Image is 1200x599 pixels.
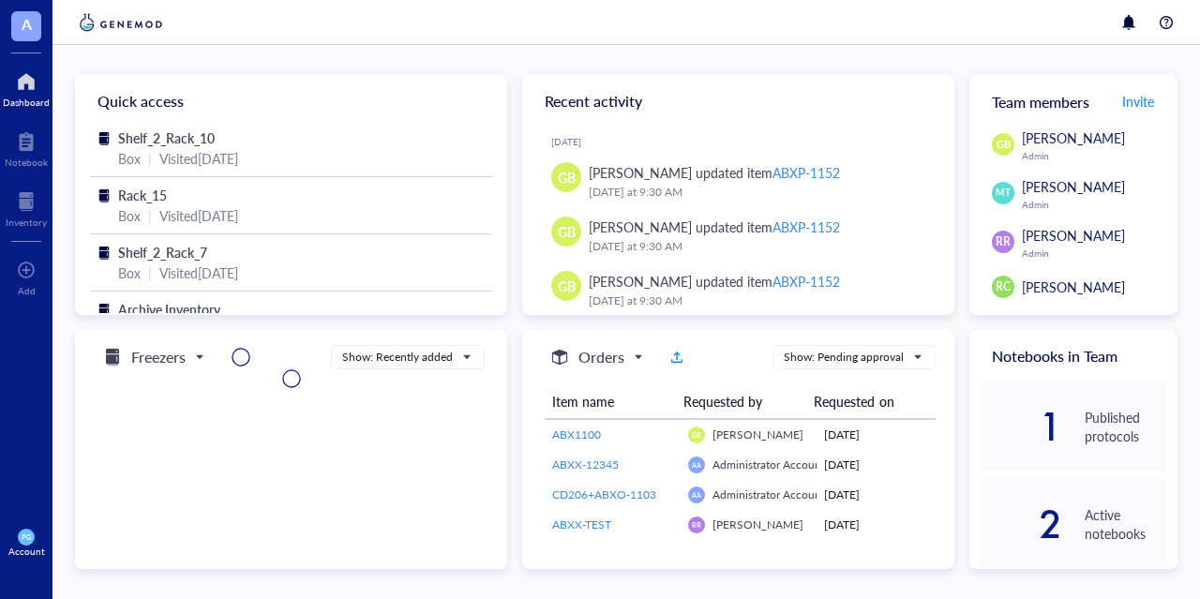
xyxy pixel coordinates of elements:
div: [DATE] at 9:30 AM [589,183,924,202]
span: CD206+ABXO-1103 [552,487,656,502]
span: ABXX-12345 [552,457,619,472]
span: RR [996,233,1011,250]
a: ABXX-12345 [552,457,673,473]
div: Notebooks in Team [969,330,1177,382]
div: Visited [DATE] [159,205,238,226]
div: [PERSON_NAME] updated item [589,271,840,292]
a: Notebook [5,127,48,168]
span: Rack_15 [118,186,167,204]
th: Requested on [806,384,922,419]
div: Visited [DATE] [159,148,238,169]
div: | [148,205,152,226]
div: 2 [981,509,1062,539]
h5: Orders [578,346,624,368]
div: Visited [DATE] [159,262,238,283]
span: [PERSON_NAME] [1022,226,1125,245]
span: GB [996,137,1011,153]
span: Archive Inventory [118,300,220,319]
div: Admin [1022,199,1166,210]
div: [PERSON_NAME] updated item [589,162,840,183]
span: AA [692,490,701,499]
span: ABXX-TEST [552,517,611,532]
span: Administrator Account [712,457,825,472]
div: Active notebooks [1085,505,1166,543]
span: GB [558,276,576,296]
div: Recent activity [522,75,954,127]
div: [DATE] [824,517,928,533]
div: ABXP-1152 [772,217,840,236]
div: Team members [969,75,1177,127]
span: GB [558,221,576,242]
span: Shelf_2_Rack_7 [118,243,207,262]
div: Show: Pending approval [784,349,904,366]
span: [PERSON_NAME] [1022,277,1125,296]
div: Account [8,546,45,557]
div: ABXP-1152 [772,272,840,291]
a: ABXX-TEST [552,517,673,533]
div: [DATE] [824,487,928,503]
span: Shelf_2_Rack_10 [118,128,215,147]
span: Administrator Account [712,487,825,502]
span: RR [692,520,700,529]
div: ABXP-1152 [772,163,840,182]
div: Admin [1022,150,1166,161]
div: [DATE] [824,427,928,443]
div: Box [118,205,141,226]
span: [PERSON_NAME] [1022,177,1125,196]
span: Invite [1122,92,1154,111]
div: [DATE] at 9:30 AM [589,237,924,256]
div: Box [118,148,141,169]
a: GB[PERSON_NAME] updated itemABXP-1152[DATE] at 9:30 AM [537,209,939,263]
div: [DATE] [551,136,939,147]
span: [PERSON_NAME] [712,427,803,442]
span: A [22,12,32,36]
span: [PERSON_NAME] [1022,128,1125,147]
span: GB [692,430,700,439]
div: Notebook [5,157,48,168]
button: Invite [1121,86,1155,116]
span: ABX1100 [552,427,601,442]
h5: Freezers [131,346,186,368]
a: CD206+ABXO-1103 [552,487,673,503]
span: MT [996,186,1010,200]
img: genemod-logo [75,11,167,34]
th: Requested by [676,384,807,419]
div: [DATE] [824,457,928,473]
div: Add [18,285,36,296]
div: Box [118,262,141,283]
div: Published protocols [1085,408,1166,445]
div: | [148,262,152,283]
span: GB [558,167,576,187]
th: Item name [545,384,676,419]
div: Inventory [6,217,47,228]
div: Admin [1022,247,1166,259]
a: GB[PERSON_NAME] updated itemABXP-1152[DATE] at 9:30 AM [537,155,939,209]
div: Dashboard [3,97,50,108]
div: Show: Recently added [342,349,453,366]
a: Dashboard [3,67,50,108]
span: PG [22,532,31,541]
a: GB[PERSON_NAME] updated itemABXP-1152[DATE] at 9:30 AM [537,263,939,318]
span: [PERSON_NAME] [712,517,803,532]
span: AA [692,460,701,469]
a: Inventory [6,187,47,228]
a: ABX1100 [552,427,673,443]
div: [PERSON_NAME] updated item [589,217,840,237]
div: Quick access [75,75,507,127]
div: | [148,148,152,169]
span: RC [996,278,1011,295]
div: 1 [981,412,1062,442]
